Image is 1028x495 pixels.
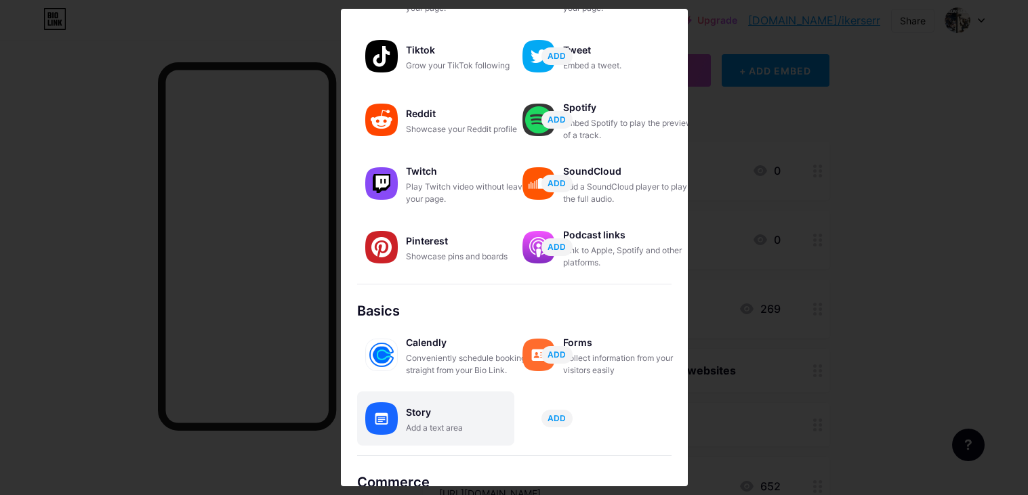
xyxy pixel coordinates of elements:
[406,352,541,376] div: Conveniently schedule bookings straight from your Bio Link.
[522,104,555,136] img: spotify
[541,111,573,129] button: ADD
[541,346,573,364] button: ADD
[563,41,699,60] div: Tweet
[357,301,672,321] div: Basics
[406,422,541,434] div: Add a text area
[563,162,699,181] div: SoundCloud
[563,244,699,269] div: Link to Apple, Spotify and other platforms.
[548,241,566,253] span: ADD
[365,167,398,200] img: twitch
[548,349,566,360] span: ADD
[541,47,573,65] button: ADD
[522,339,555,371] img: forms
[563,117,699,142] div: Embed Spotify to play the preview of a track.
[406,41,541,60] div: Tiktok
[563,181,699,205] div: Add a SoundCloud player to play the full audio.
[365,231,398,263] img: pinterest
[563,98,699,117] div: Spotify
[406,251,541,263] div: Showcase pins and boards
[365,402,398,435] img: story
[406,104,541,123] div: Reddit
[541,175,573,192] button: ADD
[406,181,541,205] div: Play Twitch video without leaving your page.
[365,104,398,136] img: reddit
[406,232,541,251] div: Pinterest
[406,123,541,135] div: Showcase your Reddit profile
[541,410,573,427] button: ADD
[541,238,573,256] button: ADD
[406,333,541,352] div: Calendly
[522,231,555,263] img: podcastlinks
[522,167,555,200] img: soundcloud
[563,352,699,376] div: Collect information from your visitors easily
[406,162,541,181] div: Twitch
[357,472,672,492] div: Commerce
[563,225,699,244] div: Podcast links
[522,40,555,72] img: twitter
[365,40,398,72] img: tiktok
[548,412,566,424] span: ADD
[548,114,566,125] span: ADD
[406,403,541,422] div: Story
[563,60,699,72] div: Embed a tweet.
[365,339,398,371] img: calendly
[406,60,541,72] div: Grow your TikTok following
[548,177,566,189] span: ADD
[548,50,566,62] span: ADD
[563,333,699,352] div: Forms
